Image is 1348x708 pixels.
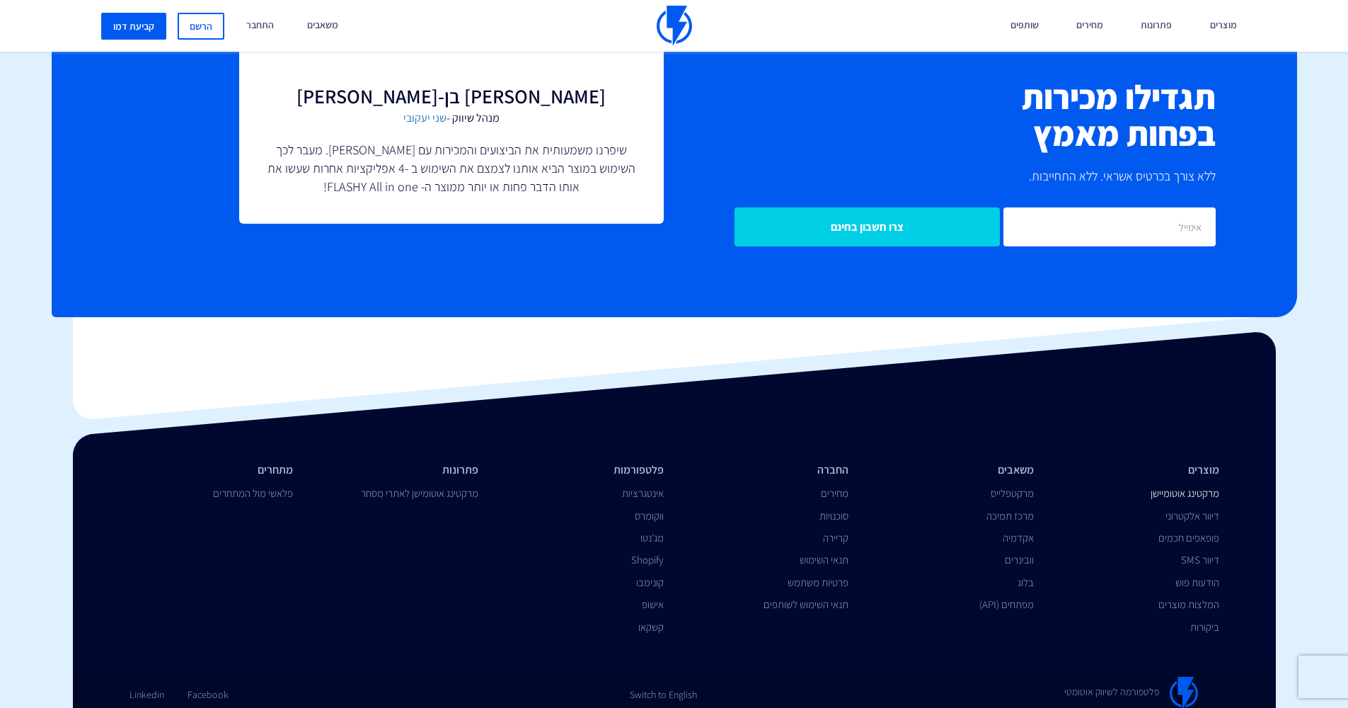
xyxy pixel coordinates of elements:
p: שיפרנו משמעותית את הביצועים והמכירות עם [PERSON_NAME]. מעבר לכך השימוש במוצר הביא אותנו לצמצם את ... [267,141,635,195]
a: סוכנויות [819,509,848,523]
a: מחירים [821,486,848,500]
li: מוצרים [1055,462,1219,479]
a: הרשם [178,13,224,40]
span: מנהל שיווק - [267,110,635,127]
a: תנאי השימוש לשותפים [764,598,848,611]
li: מתחרים [129,462,294,479]
a: פרטיות משתמש [788,576,848,589]
a: פלאשי מול המתחרים [213,486,293,500]
a: מרקטינג אוטומישן לאתרי מסחר [361,486,478,500]
a: המלצות מוצרים [1158,598,1219,611]
a: מפתחים (API) [979,598,1034,611]
a: מרקטינג אוטומיישן [1151,486,1219,500]
a: מג'נטו [640,531,664,544]
a: דיוור אלקטרוני [1165,509,1219,523]
a: וובינרים [1005,553,1034,566]
a: אקדמיה [1003,531,1034,544]
a: תנאי השימוש [800,553,848,566]
a: ביקורות [1190,620,1219,634]
a: Switch to English [630,677,697,702]
a: Facebook [188,677,229,702]
a: קביעת דמו [101,13,166,40]
input: צרו חשבון בחינם [735,207,1000,246]
a: פופאפים חכמים [1158,531,1219,544]
a: קשקאו [638,620,664,634]
h2: תגדילו מכירות בפחות מאמץ [685,79,1216,153]
a: Shopify [631,553,664,566]
input: אימייל [1003,207,1216,246]
a: קונימבו [636,576,664,589]
a: שני יעקובי [403,110,447,125]
a: אינטגרציות [622,486,664,500]
li: פתרונות [314,462,478,479]
a: מרקטפלייס [991,486,1034,500]
a: אישופ [642,598,664,611]
h3: [PERSON_NAME] בן-[PERSON_NAME] [267,86,635,108]
a: ווקומרס [635,509,664,523]
li: משאבים [870,462,1034,479]
a: הודעות פוש [1175,576,1219,589]
li: החברה [685,462,849,479]
li: פלטפורמות [500,462,664,479]
a: דיוור SMS [1181,553,1219,566]
p: ללא צורך בכרטיס אשראי. ללא התחייבות. [685,166,1216,186]
a: מרכז תמיכה [986,509,1034,523]
a: Linkedin [129,677,164,702]
a: בלוג [1018,576,1034,589]
a: קריירה [823,531,848,544]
